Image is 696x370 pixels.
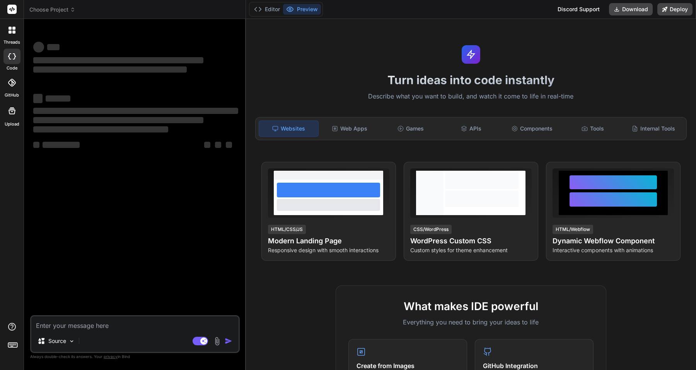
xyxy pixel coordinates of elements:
button: Preview [283,4,321,15]
button: Deploy [657,3,693,15]
span: ‌ [43,142,80,148]
span: ‌ [204,142,210,148]
h4: Modern Landing Page [268,236,389,246]
span: ‌ [33,108,238,114]
img: attachment [213,337,222,346]
div: Internal Tools [624,121,683,137]
p: Source [48,337,66,345]
label: GitHub [5,92,19,98]
h1: Turn ideas into code instantly [251,73,691,87]
h4: Dynamic Webflow Component [553,236,674,246]
span: ‌ [46,95,70,102]
img: Pick Models [68,338,75,345]
label: code [7,65,17,71]
span: Choose Project [29,6,75,14]
div: Components [502,121,561,137]
button: Download [609,3,653,15]
span: ‌ [215,142,221,148]
div: Web Apps [320,121,379,137]
label: threads [3,39,20,46]
div: Tools [563,121,623,137]
div: Games [381,121,440,137]
span: ‌ [33,66,187,73]
p: Always double-check its answers. Your in Bind [30,353,240,360]
p: Everything you need to bring your ideas to life [348,317,594,327]
span: privacy [104,354,118,359]
p: Responsive design with smooth interactions [268,246,389,254]
span: ‌ [33,126,168,132]
div: HTML/CSS/JS [268,225,306,234]
span: ‌ [226,142,232,148]
div: CSS/WordPress [410,225,452,234]
label: Upload [5,121,19,127]
span: ‌ [33,42,44,53]
img: icon [225,337,232,345]
p: Describe what you want to build, and watch it come to life in real-time [251,92,691,102]
span: ‌ [47,44,60,50]
div: APIs [442,121,501,137]
h2: What makes IDE powerful [348,298,594,314]
span: ‌ [33,94,43,103]
div: Websites [259,121,319,137]
p: Interactive components with animations [553,246,674,254]
span: ‌ [33,117,203,123]
span: ‌ [33,57,203,63]
button: Editor [251,4,283,15]
h4: WordPress Custom CSS [410,236,532,246]
span: ‌ [33,142,39,148]
p: Custom styles for theme enhancement [410,246,532,254]
div: HTML/Webflow [553,225,593,234]
div: Discord Support [553,3,604,15]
